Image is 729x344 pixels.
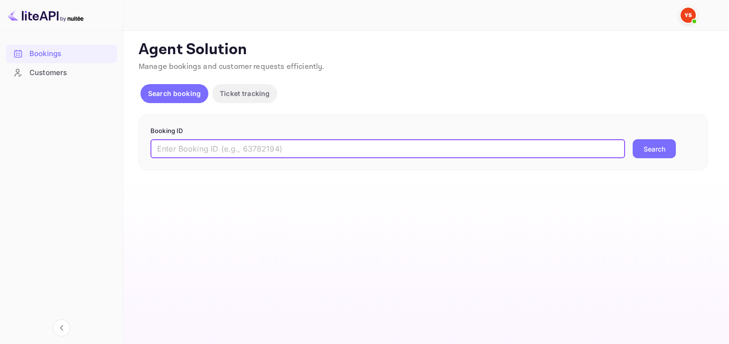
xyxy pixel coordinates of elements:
[29,67,112,78] div: Customers
[29,48,112,59] div: Bookings
[53,319,70,336] button: Collapse navigation
[220,88,270,98] p: Ticket tracking
[681,8,696,23] img: Yandex Support
[139,40,712,59] p: Agent Solution
[148,88,201,98] p: Search booking
[150,139,625,158] input: Enter Booking ID (e.g., 63782194)
[6,45,117,63] div: Bookings
[139,62,325,72] span: Manage bookings and customer requests efficiently.
[6,45,117,62] a: Bookings
[150,126,696,136] p: Booking ID
[6,64,117,81] a: Customers
[8,8,84,23] img: LiteAPI logo
[6,64,117,82] div: Customers
[633,139,676,158] button: Search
